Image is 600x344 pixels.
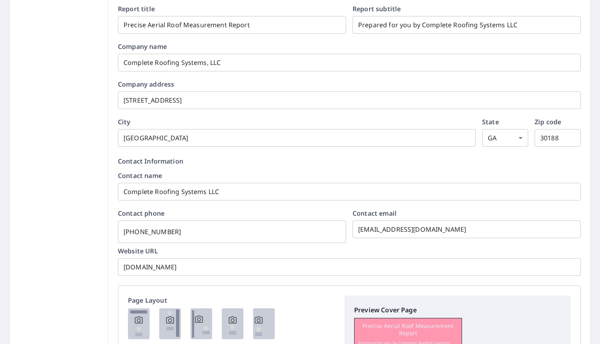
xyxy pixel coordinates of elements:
[253,308,275,339] img: 5
[191,308,212,339] img: 3
[535,119,581,125] label: Zip code
[118,210,346,217] label: Contact phone
[118,156,581,166] p: Contact Information
[118,248,581,254] label: Website URL
[128,295,335,305] p: Page Layout
[118,81,581,87] label: Company address
[118,119,476,125] label: City
[128,308,150,339] img: 1
[118,6,346,12] label: Report title
[488,134,497,142] em: GA
[353,6,581,12] label: Report subtitle
[159,308,181,339] img: 2
[482,129,528,147] div: GA
[222,308,243,339] img: 4
[354,305,561,315] p: Preview Cover Page
[359,322,458,337] p: Precise Aerial Roof Measurement Report
[118,43,581,50] label: Company name
[353,210,581,217] label: Contact email
[482,119,528,125] label: State
[118,172,581,179] label: Contact name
